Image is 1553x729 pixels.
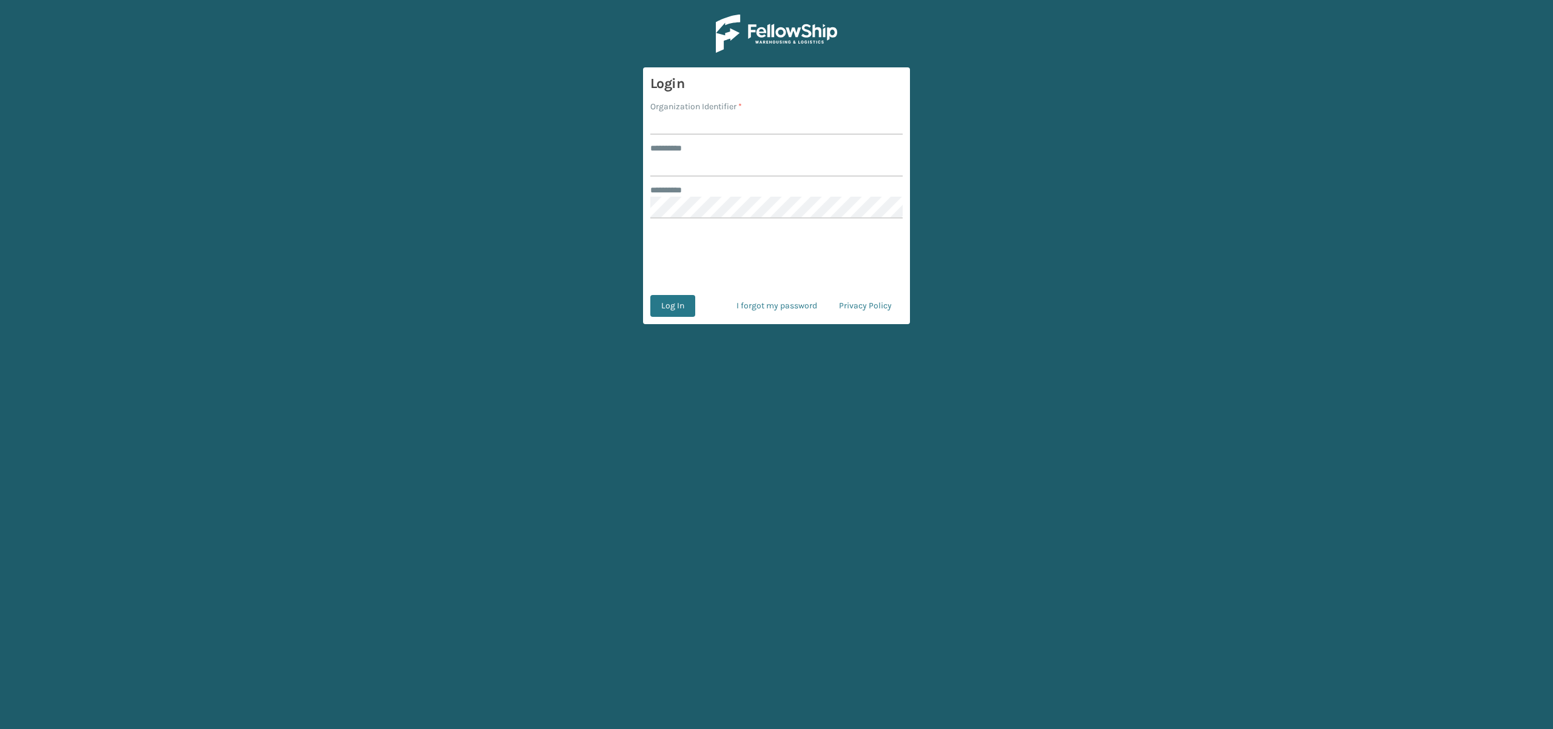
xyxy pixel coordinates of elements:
a: Privacy Policy [828,295,903,317]
h3: Login [650,75,903,93]
a: I forgot my password [726,295,828,317]
button: Log In [650,295,695,317]
label: Organization Identifier [650,100,742,113]
iframe: reCAPTCHA [684,233,869,280]
img: Logo [716,15,837,53]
